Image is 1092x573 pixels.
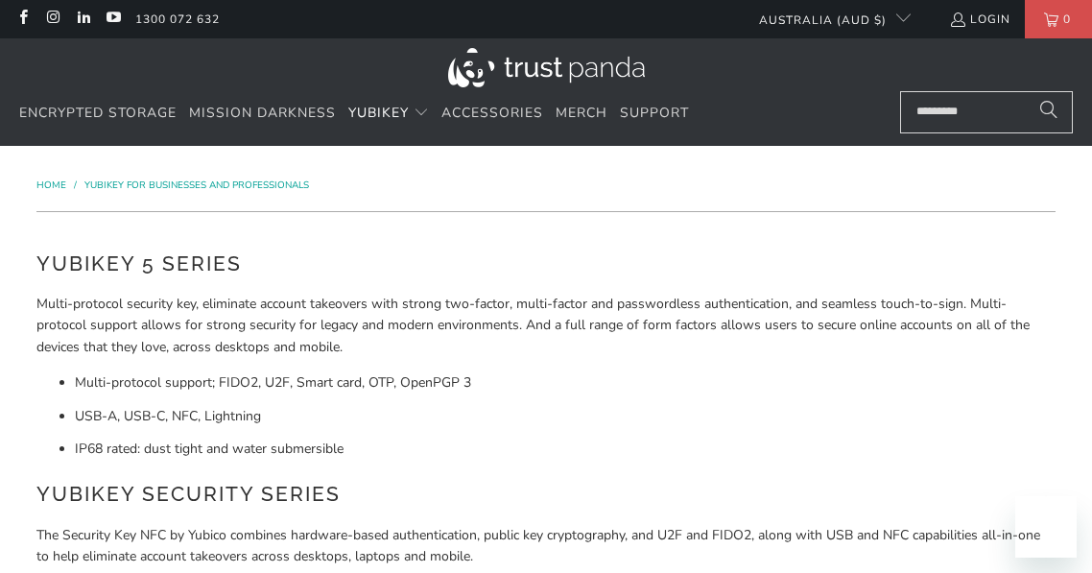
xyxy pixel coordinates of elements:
[84,179,309,192] a: YubiKey for Businesses and Professionals
[1015,496,1077,558] iframe: Button to launch messaging window
[556,104,607,122] span: Merch
[135,9,220,30] a: 1300 072 632
[19,91,177,136] a: Encrypted Storage
[19,104,177,122] span: Encrypted Storage
[36,179,66,192] span: Home
[74,179,77,192] span: /
[348,91,429,136] summary: YubiKey
[348,104,409,122] span: YubiKey
[75,439,1055,460] li: IP68 rated: dust tight and water submersible
[75,406,1055,427] li: USB-A, USB-C, NFC, Lightning
[900,91,1073,133] input: Search...
[14,12,31,27] a: Trust Panda Australia on Facebook
[620,104,689,122] span: Support
[949,9,1010,30] a: Login
[19,91,689,136] nav: Translation missing: en.navigation.header.main_nav
[189,91,336,136] a: Mission Darkness
[448,48,645,87] img: Trust Panda Australia
[620,91,689,136] a: Support
[441,91,543,136] a: Accessories
[36,479,1055,510] h2: YubiKey Security Series
[556,91,607,136] a: Merch
[105,12,121,27] a: Trust Panda Australia on YouTube
[36,179,69,192] a: Home
[75,372,1055,394] li: Multi-protocol support; FIDO2, U2F, Smart card, OTP, OpenPGP 3
[44,12,60,27] a: Trust Panda Australia on Instagram
[36,249,1055,279] h2: YubiKey 5 Series
[36,294,1055,358] p: Multi-protocol security key, eliminate account takeovers with strong two-factor, multi-factor and...
[36,525,1055,568] p: The Security Key NFC by Yubico combines hardware-based authentication, public key cryptography, a...
[441,104,543,122] span: Accessories
[1025,91,1073,133] button: Search
[189,104,336,122] span: Mission Darkness
[75,12,91,27] a: Trust Panda Australia on LinkedIn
